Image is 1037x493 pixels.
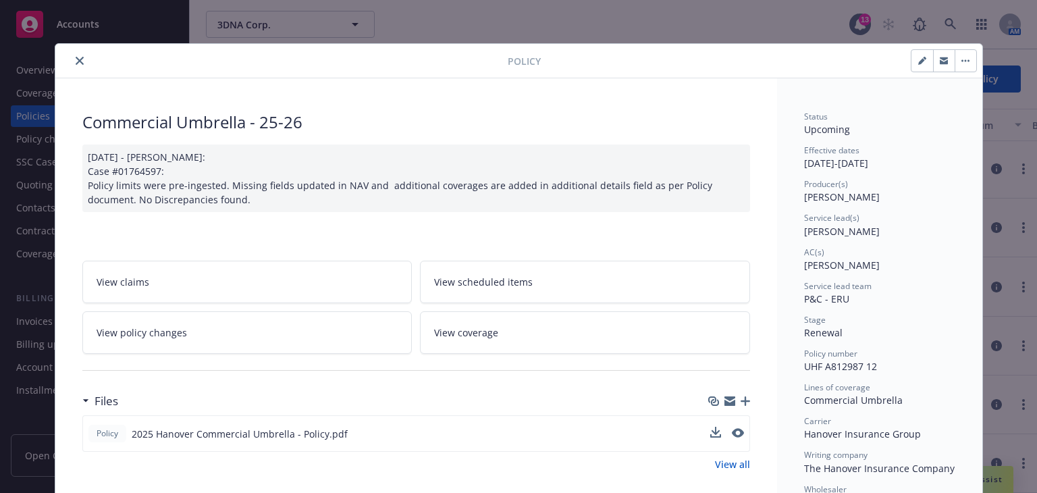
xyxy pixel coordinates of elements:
a: View claims [82,261,413,303]
span: Renewal [804,326,843,339]
span: P&C - ERU [804,292,849,305]
span: Policy [94,427,121,440]
div: Commercial Umbrella [804,393,955,407]
span: Hanover Insurance Group [804,427,921,440]
button: preview file [732,427,744,441]
span: View scheduled items [434,275,533,289]
button: download file [710,427,721,438]
span: View policy changes [97,326,187,340]
span: Upcoming [804,123,850,136]
span: Effective dates [804,145,859,156]
h3: Files [95,392,118,410]
div: [DATE] - [DATE] [804,145,955,170]
button: close [72,53,88,69]
span: Status [804,111,828,122]
span: Service lead(s) [804,212,859,224]
span: Lines of coverage [804,382,870,393]
span: View claims [97,275,149,289]
button: download file [710,427,721,441]
span: Stage [804,314,826,326]
span: 2025 Hanover Commercial Umbrella - Policy.pdf [132,427,348,441]
a: View coverage [420,311,750,354]
span: Producer(s) [804,178,848,190]
span: AC(s) [804,246,824,258]
a: View scheduled items [420,261,750,303]
span: Service lead team [804,280,872,292]
span: [PERSON_NAME] [804,190,880,203]
div: [DATE] - [PERSON_NAME]: Case #01764597: Policy limits were pre-ingested. Missing fields updated i... [82,145,750,212]
div: Commercial Umbrella - 25-26 [82,111,750,134]
span: Policy number [804,348,857,359]
button: preview file [732,428,744,438]
span: The Hanover Insurance Company [804,462,955,475]
span: Carrier [804,415,831,427]
span: Policy [508,54,541,68]
span: [PERSON_NAME] [804,259,880,271]
span: [PERSON_NAME] [804,225,880,238]
a: View all [715,457,750,471]
span: View coverage [434,326,498,340]
span: UHF A812987 12 [804,360,877,373]
span: Writing company [804,449,868,461]
a: View policy changes [82,311,413,354]
div: Files [82,392,118,410]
